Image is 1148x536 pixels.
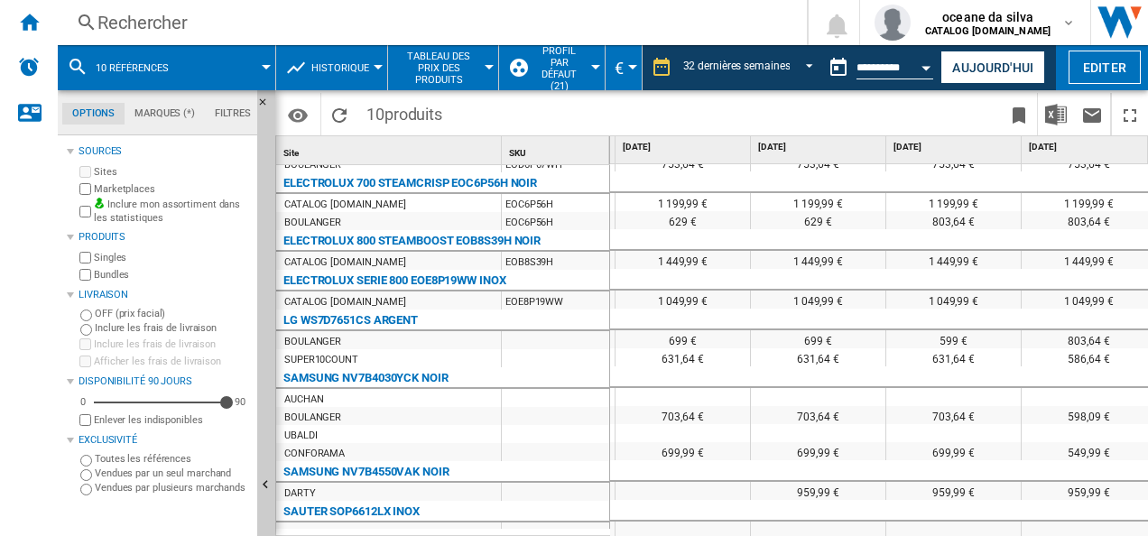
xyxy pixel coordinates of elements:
input: Vendues par plusieurs marchands [80,484,92,495]
img: alerts-logo.svg [18,56,40,78]
label: Vendues par un seul marchand [95,467,250,480]
div: Profil par défaut (21) [508,45,595,90]
div: [DATE] [755,136,885,159]
input: OFF (prix facial) [80,310,92,321]
md-tab-item: Marques (*) [125,103,205,125]
div: Site Sort None [280,136,501,164]
img: profile.jpg [875,5,911,41]
div: BOULANGER [284,156,341,174]
div: SAMSUNG NV7B4550VAK NOIR [283,461,449,483]
button: Recharger [321,93,357,135]
div: Exclusivité [79,433,250,448]
input: Marketplaces [79,183,91,195]
div: EOE8P19WW [502,291,609,310]
label: Bundles [94,268,250,282]
button: Tableau des prix des produits [397,45,489,90]
md-tab-item: Filtres [205,103,261,125]
span: Tableau des prix des produits [397,51,480,86]
div: ELECTROLUX 800 STEAMBOOST EOB8S39H NOIR [283,230,541,252]
div: CONFORAMA [284,445,345,463]
div: [DATE] [890,136,1021,159]
span: € [615,59,624,78]
div: ELECTROLUX SERIE 800 EOE8P19WW INOX [283,270,506,291]
div: 1 049,99 € [616,291,750,309]
img: mysite-bg-18x18.png [94,198,105,208]
div: LG WS7D7651CS ARGENT [283,310,418,331]
div: CATALOG [DOMAIN_NAME] [284,254,406,272]
div: BOULANGER [284,333,341,351]
div: 599 € [886,330,1021,348]
span: oceane da silva [925,8,1051,26]
span: [DATE] [893,141,1017,153]
div: CATALOG [DOMAIN_NAME] [284,293,406,311]
button: md-calendar [820,50,856,86]
div: [DATE] [619,136,750,159]
input: Vendues par un seul marchand [80,469,92,481]
div: EOC6P56H [502,194,609,212]
div: 699,99 € [751,442,885,460]
label: Inclure les frais de livraison [94,337,250,351]
div: 959,99 € [886,482,1021,500]
div: SKU Sort None [505,136,609,164]
div: AUCHAN [284,391,323,409]
input: Inclure mon assortiment dans les statistiques [79,200,91,223]
span: Historique [311,62,369,74]
div: 1 049,99 € [886,291,1021,309]
div: SAUTER SOP6612LX INOX [283,501,420,522]
span: [DATE] [623,141,746,153]
div: 703,64 € [886,406,1021,424]
div: 1 449,99 € [616,251,750,269]
div: 699,99 € [616,442,750,460]
md-tab-item: Options [62,103,125,125]
input: Sites [79,166,91,178]
div: Sort None [505,136,609,164]
div: CATALOG [DOMAIN_NAME] [284,196,406,214]
div: Rechercher [97,10,760,35]
div: SAMSUNG NV7B4030YCK NOIR [283,367,449,389]
div: DARTY [284,485,316,503]
div: EOC6P56H [502,212,609,230]
div: 0 [76,395,90,409]
div: 699 € [751,330,885,348]
div: ELECTROLUX 700 STEAMCRISP EOC6P56H NOIR [283,172,537,194]
div: 703,64 € [616,406,750,424]
input: Singles [79,252,91,263]
label: Enlever les indisponibles [94,413,250,427]
button: Profil par défaut (21) [532,45,595,90]
div: 629 € [751,211,885,229]
button: Editer [1069,51,1141,84]
span: 10 [357,93,451,131]
div: 1 449,99 € [751,251,885,269]
md-menu: Currency [606,45,643,90]
button: Historique [311,45,378,90]
div: 703,64 € [751,406,885,424]
div: 1 199,99 € [751,193,885,211]
div: Ce rapport est basé sur une date antérieure à celle d'aujourd'hui. [820,45,937,90]
input: Inclure les frais de livraison [80,324,92,336]
div: Sources [79,144,250,159]
div: 1 199,99 € [616,193,750,211]
div: 631,64 € [751,348,885,366]
input: Afficher les frais de livraison [79,414,91,426]
div: 803,64 € [886,211,1021,229]
div: BOULANGER [284,409,341,427]
label: Inclure les frais de livraison [95,321,250,335]
span: 10 références [96,62,169,74]
div: € [615,45,633,90]
div: Livraison [79,288,250,302]
label: Singles [94,251,250,264]
div: Sort None [280,136,501,164]
b: CATALOG [DOMAIN_NAME] [925,25,1051,37]
input: Bundles [79,269,91,281]
label: Afficher les frais de livraison [94,355,250,368]
div: SUPER10COUNT [284,351,358,369]
md-select: REPORTS.WIZARD.STEPS.REPORT.STEPS.REPORT_OPTIONS.PERIOD: 32 dernières semaines [681,53,821,83]
img: excel-24x24.png [1045,104,1067,125]
label: Vendues par plusieurs marchands [95,481,250,494]
div: EOB8S39H [502,252,609,270]
button: Envoyer ce rapport par email [1074,93,1110,135]
label: Toutes les références [95,452,250,466]
div: Historique [285,45,378,90]
span: [DATE] [758,141,882,153]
